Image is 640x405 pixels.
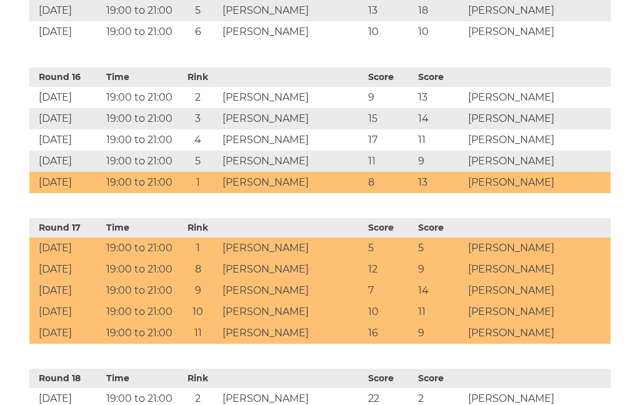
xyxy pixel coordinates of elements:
[103,151,177,172] td: 19:00 to 21:00
[177,108,219,129] td: 3
[29,108,103,129] td: [DATE]
[465,259,611,280] td: [PERSON_NAME]
[29,237,103,259] td: [DATE]
[219,87,365,108] td: [PERSON_NAME]
[29,369,103,388] th: Round 18
[465,237,611,259] td: [PERSON_NAME]
[29,322,103,344] td: [DATE]
[219,322,365,344] td: [PERSON_NAME]
[103,369,177,388] th: Time
[219,301,365,322] td: [PERSON_NAME]
[465,21,611,42] td: [PERSON_NAME]
[103,237,177,259] td: 19:00 to 21:00
[103,129,177,151] td: 19:00 to 21:00
[177,237,219,259] td: 1
[365,237,415,259] td: 5
[219,108,365,129] td: [PERSON_NAME]
[465,129,611,151] td: [PERSON_NAME]
[415,218,465,237] th: Score
[103,21,177,42] td: 19:00 to 21:00
[365,151,415,172] td: 11
[103,67,177,87] th: Time
[365,369,415,388] th: Score
[177,369,219,388] th: Rink
[415,172,465,193] td: 13
[29,67,103,87] th: Round 16
[365,172,415,193] td: 8
[177,259,219,280] td: 8
[29,87,103,108] td: [DATE]
[103,108,177,129] td: 19:00 to 21:00
[365,259,415,280] td: 12
[29,151,103,172] td: [DATE]
[177,172,219,193] td: 1
[465,280,611,301] td: [PERSON_NAME]
[103,218,177,237] th: Time
[29,280,103,301] td: [DATE]
[29,301,103,322] td: [DATE]
[365,129,415,151] td: 17
[465,322,611,344] td: [PERSON_NAME]
[219,129,365,151] td: [PERSON_NAME]
[177,67,219,87] th: Rink
[103,87,177,108] td: 19:00 to 21:00
[465,172,611,193] td: [PERSON_NAME]
[465,301,611,322] td: [PERSON_NAME]
[365,218,415,237] th: Score
[177,151,219,172] td: 5
[29,259,103,280] td: [DATE]
[219,259,365,280] td: [PERSON_NAME]
[415,369,465,388] th: Score
[177,129,219,151] td: 4
[365,301,415,322] td: 10
[103,259,177,280] td: 19:00 to 21:00
[365,108,415,129] td: 15
[29,172,103,193] td: [DATE]
[177,87,219,108] td: 2
[219,237,365,259] td: [PERSON_NAME]
[103,322,177,344] td: 19:00 to 21:00
[219,151,365,172] td: [PERSON_NAME]
[465,151,611,172] td: [PERSON_NAME]
[177,301,219,322] td: 10
[177,280,219,301] td: 9
[219,280,365,301] td: [PERSON_NAME]
[415,151,465,172] td: 9
[415,259,465,280] td: 9
[415,280,465,301] td: 14
[465,108,611,129] td: [PERSON_NAME]
[365,87,415,108] td: 9
[29,218,103,237] th: Round 17
[415,87,465,108] td: 13
[177,218,219,237] th: Rink
[219,172,365,193] td: [PERSON_NAME]
[415,21,465,42] td: 10
[177,21,219,42] td: 6
[29,129,103,151] td: [DATE]
[415,67,465,87] th: Score
[415,301,465,322] td: 11
[365,21,415,42] td: 10
[415,129,465,151] td: 11
[365,67,415,87] th: Score
[219,21,365,42] td: [PERSON_NAME]
[365,280,415,301] td: 7
[415,108,465,129] td: 14
[415,322,465,344] td: 9
[415,237,465,259] td: 5
[103,301,177,322] td: 19:00 to 21:00
[103,172,177,193] td: 19:00 to 21:00
[465,87,611,108] td: [PERSON_NAME]
[29,21,103,42] td: [DATE]
[177,322,219,344] td: 11
[365,322,415,344] td: 16
[103,280,177,301] td: 19:00 to 21:00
